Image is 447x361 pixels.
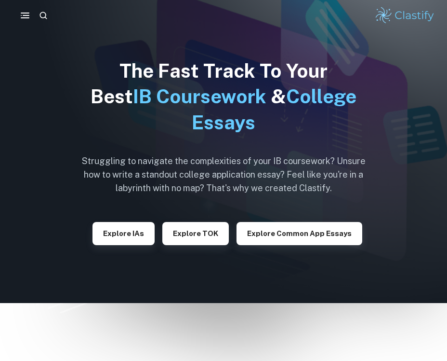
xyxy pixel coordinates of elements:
a: Explore TOK [162,228,229,237]
span: College Essays [192,85,356,133]
img: Clastify logo [374,6,435,25]
span: IB Coursework [133,85,266,108]
a: Explore IAs [92,228,155,237]
button: Explore Common App essays [237,222,362,245]
h6: Struggling to navigate the complexities of your IB coursework? Unsure how to write a standout col... [74,154,373,195]
a: Explore Common App essays [237,228,362,237]
button: Explore TOK [162,222,229,245]
h1: The Fast Track To Your Best & [74,58,373,135]
button: Explore IAs [92,222,155,245]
